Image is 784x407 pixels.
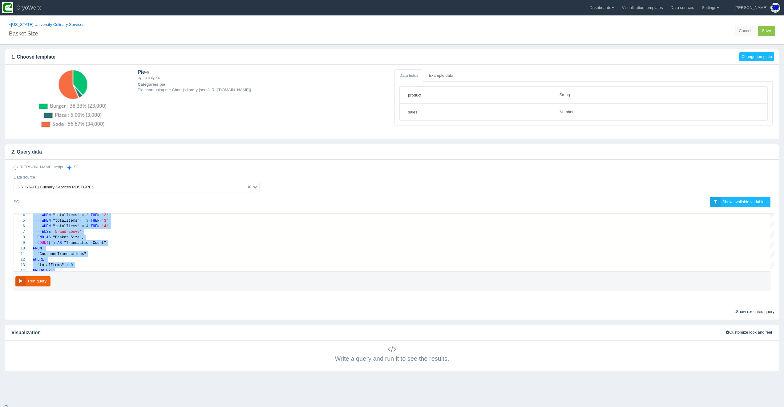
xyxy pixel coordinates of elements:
span: ELSE [42,230,51,234]
span: · [68,263,71,267]
span: · [51,224,53,228]
span: WHERE [33,257,44,262]
span: AS [46,235,51,240]
div: 10 [14,246,25,251]
span: > [66,263,68,267]
span: · [44,269,46,273]
span: · [88,224,91,228]
input: SQL [67,166,71,170]
input: Field name [404,90,551,100]
span: · [68,235,71,240]
span: Size", [71,235,84,240]
span: · [62,241,64,245]
div: 5 [14,218,25,224]
span: · [57,230,59,234]
a: [US_STATE] University Culinary Services [9,22,84,27]
div: Write a query and run it to see the results. [11,345,773,363]
span: ·· [33,241,37,245]
span: · [44,235,46,240]
span: BY [46,269,51,273]
span: above' [68,230,82,234]
span: [US_STATE] Culinary Services POSTGRES [15,183,96,191]
div: 9 [14,240,25,246]
span: "totalItems" [53,213,79,217]
span: · [55,241,57,245]
div: 6 [14,224,25,229]
input: [PERSON_NAME] script [14,166,18,170]
span: ···· [33,224,42,228]
span: GROUP [33,269,44,273]
a: Cancel [735,26,755,36]
button: Save [758,26,775,36]
span: '5 [53,230,57,234]
button: Change template [739,52,774,62]
button: Run query [15,276,51,286]
span: · [64,263,66,267]
span: AS [57,241,62,245]
strong: Categories: [138,82,160,87]
span: "Transaction [64,241,91,245]
span: END [37,235,44,240]
span: '4' [102,224,108,228]
span: · [99,219,102,223]
span: CryoWerx [16,5,41,11]
span: · [51,213,53,217]
label: SQL [67,164,82,170]
span: "totalItems" [53,224,79,228]
span: THEN [91,219,99,223]
div: pie [138,69,390,131]
a: Example data [424,69,458,82]
div: 7 [14,229,25,235]
h4: 1. Choose template [5,49,735,65]
span: · [51,230,53,234]
p: Pie chart using the Chart.js library [see [URL][DOMAIN_NAME]] [138,87,390,93]
span: · [99,213,102,217]
h4: 2. Query data [5,144,770,160]
div: 4 [14,212,25,218]
span: ···· [33,219,42,223]
span: "totalItems" [37,263,64,267]
span: 4 [86,224,88,228]
h4: Pie [138,69,390,80]
span: '2' [102,213,108,217]
span: 2 [86,213,88,217]
small: v6 [145,70,149,75]
span: · [84,219,86,223]
span: · [51,219,53,223]
span: · [51,269,53,273]
div: 8 [14,235,25,240]
input: Chart title [9,28,390,38]
label: Data source [14,175,35,180]
span: WHEN [42,224,51,228]
span: "CustomerTransactions" [37,252,86,256]
span: · [84,224,86,228]
span: ···· [33,213,42,217]
span: ·· [33,252,37,256]
label: SQL [14,197,22,207]
span: "Basket [53,235,68,240]
span: · [66,230,68,234]
div: 11 [14,251,25,257]
span: · [79,213,82,217]
span: ···· [33,230,42,234]
span: · [44,257,46,262]
span: THEN [91,224,99,228]
button: Clear Selected [248,184,251,190]
span: · [42,246,44,251]
span: · [99,224,102,228]
span: · [91,241,93,245]
a: Show available variables [710,197,770,207]
span: = [82,219,84,223]
span: '3' [102,219,108,223]
span: · [51,235,53,240]
span: 0 [71,263,73,267]
div: 14 [14,268,25,273]
small: by Lumalytics [138,76,160,80]
span: Count" [93,241,106,245]
span: WHEN [42,213,51,217]
h4: Visualization [5,325,719,340]
span: · [79,224,82,228]
span: THEN [91,213,99,217]
span: 3 [86,219,88,223]
span: "totalItems" [53,219,79,223]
